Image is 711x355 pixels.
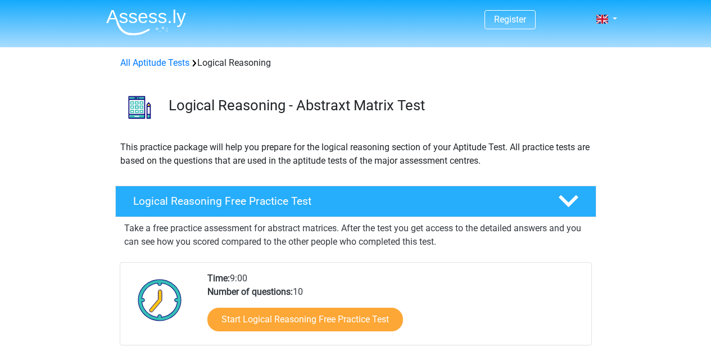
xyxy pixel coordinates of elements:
[116,56,596,70] div: Logical Reasoning
[116,83,164,131] img: logical reasoning
[106,9,186,35] img: Assessly
[124,222,587,249] p: Take a free practice assessment for abstract matrices. After the test you get access to the detai...
[169,97,587,114] h3: Logical Reasoning - Abstraxt Matrix Test
[199,272,591,345] div: 9:00 10
[207,308,403,331] a: Start Logical Reasoning Free Practice Test
[207,286,293,297] b: Number of questions:
[120,141,591,168] p: This practice package will help you prepare for the logical reasoning section of your Aptitude Te...
[120,57,189,68] a: All Aptitude Tests
[132,272,188,328] img: Clock
[133,195,540,208] h4: Logical Reasoning Free Practice Test
[111,186,601,217] a: Logical Reasoning Free Practice Test
[207,273,230,284] b: Time:
[494,14,526,25] a: Register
